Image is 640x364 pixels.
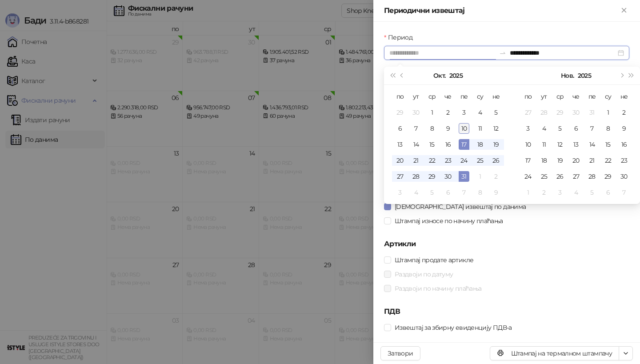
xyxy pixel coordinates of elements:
[488,152,504,168] td: 2025-10-26
[616,88,632,104] th: не
[392,184,408,200] td: 2025-11-03
[488,168,504,184] td: 2025-11-02
[584,136,600,152] td: 2025-11-14
[523,107,533,118] div: 27
[391,255,477,265] span: Штампај продате артикле
[616,67,626,84] button: Следећи месец (PageDown)
[523,155,533,166] div: 17
[440,184,456,200] td: 2025-11-06
[600,120,616,136] td: 2025-11-08
[411,107,421,118] div: 30
[424,136,440,152] td: 2025-10-15
[475,155,485,166] div: 25
[619,155,629,166] div: 23
[552,104,568,120] td: 2025-10-29
[488,120,504,136] td: 2025-10-12
[456,152,472,168] td: 2025-10-24
[536,152,552,168] td: 2025-11-18
[472,168,488,184] td: 2025-11-01
[587,123,597,134] div: 7
[571,187,581,198] div: 4
[552,184,568,200] td: 2025-12-03
[459,171,469,182] div: 31
[488,88,504,104] th: не
[408,152,424,168] td: 2025-10-21
[384,239,629,249] h5: Артикли
[395,123,405,134] div: 6
[539,107,549,118] div: 28
[603,123,613,134] div: 8
[491,187,501,198] div: 9
[395,187,405,198] div: 3
[584,168,600,184] td: 2025-11-28
[555,123,565,134] div: 5
[388,67,397,84] button: Претходна година (Control + left)
[552,136,568,152] td: 2025-11-12
[568,184,584,200] td: 2025-12-04
[619,139,629,150] div: 16
[491,171,501,182] div: 2
[411,139,421,150] div: 14
[568,168,584,184] td: 2025-11-27
[411,171,421,182] div: 28
[584,120,600,136] td: 2025-11-07
[568,136,584,152] td: 2025-11-13
[459,107,469,118] div: 3
[584,104,600,120] td: 2025-10-31
[391,216,507,226] span: Штампај износе по начину плаћања
[397,67,407,84] button: Претходни месец (PageUp)
[408,136,424,152] td: 2025-10-14
[616,120,632,136] td: 2025-11-09
[568,104,584,120] td: 2025-10-30
[616,168,632,184] td: 2025-11-30
[584,184,600,200] td: 2025-12-05
[472,120,488,136] td: 2025-10-11
[584,152,600,168] td: 2025-11-21
[520,136,536,152] td: 2025-11-10
[472,152,488,168] td: 2025-10-25
[427,139,437,150] div: 15
[411,155,421,166] div: 21
[536,88,552,104] th: ут
[571,155,581,166] div: 20
[584,88,600,104] th: пе
[555,155,565,166] div: 19
[488,136,504,152] td: 2025-10-19
[395,139,405,150] div: 13
[472,184,488,200] td: 2025-11-08
[443,171,453,182] div: 30
[616,152,632,168] td: 2025-11-23
[424,152,440,168] td: 2025-10-22
[475,171,485,182] div: 1
[440,120,456,136] td: 2025-10-09
[459,155,469,166] div: 24
[539,171,549,182] div: 25
[456,184,472,200] td: 2025-11-07
[408,88,424,104] th: ут
[520,152,536,168] td: 2025-11-17
[603,155,613,166] div: 22
[427,155,437,166] div: 22
[555,187,565,198] div: 3
[616,104,632,120] td: 2025-11-02
[440,168,456,184] td: 2025-10-30
[392,120,408,136] td: 2025-10-06
[411,123,421,134] div: 7
[490,346,619,360] button: Штампај на термалном штампачу
[472,104,488,120] td: 2025-10-04
[571,139,581,150] div: 13
[443,187,453,198] div: 6
[475,123,485,134] div: 11
[627,67,636,84] button: Следећа година (Control + right)
[440,136,456,152] td: 2025-10-16
[555,107,565,118] div: 29
[568,152,584,168] td: 2025-11-20
[449,67,463,84] button: Изабери годину
[600,104,616,120] td: 2025-11-01
[520,88,536,104] th: по
[472,88,488,104] th: су
[536,168,552,184] td: 2025-11-25
[603,187,613,198] div: 6
[391,284,485,293] span: Раздвоји по начину плаћања
[408,120,424,136] td: 2025-10-07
